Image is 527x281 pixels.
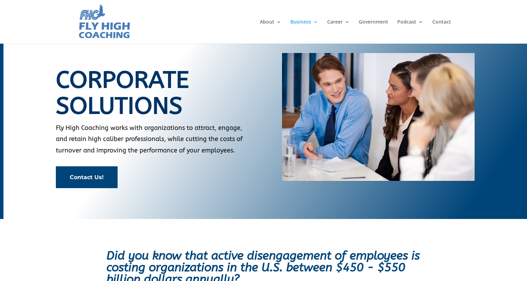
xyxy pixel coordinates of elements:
[397,19,423,44] a: Podcast
[282,53,475,181] img: 223215-20160627
[327,19,350,44] a: Career
[432,19,451,44] a: Contact
[260,19,281,44] a: About
[56,66,189,120] span: Corporate Solutions
[359,19,388,44] a: Government
[290,19,318,44] a: Business
[78,3,131,40] img: Fly High Coaching
[56,122,248,156] p: Fly High Coaching works with organizations to attract, engage, and retain high caliber profession...
[56,166,118,188] a: Contact Us!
